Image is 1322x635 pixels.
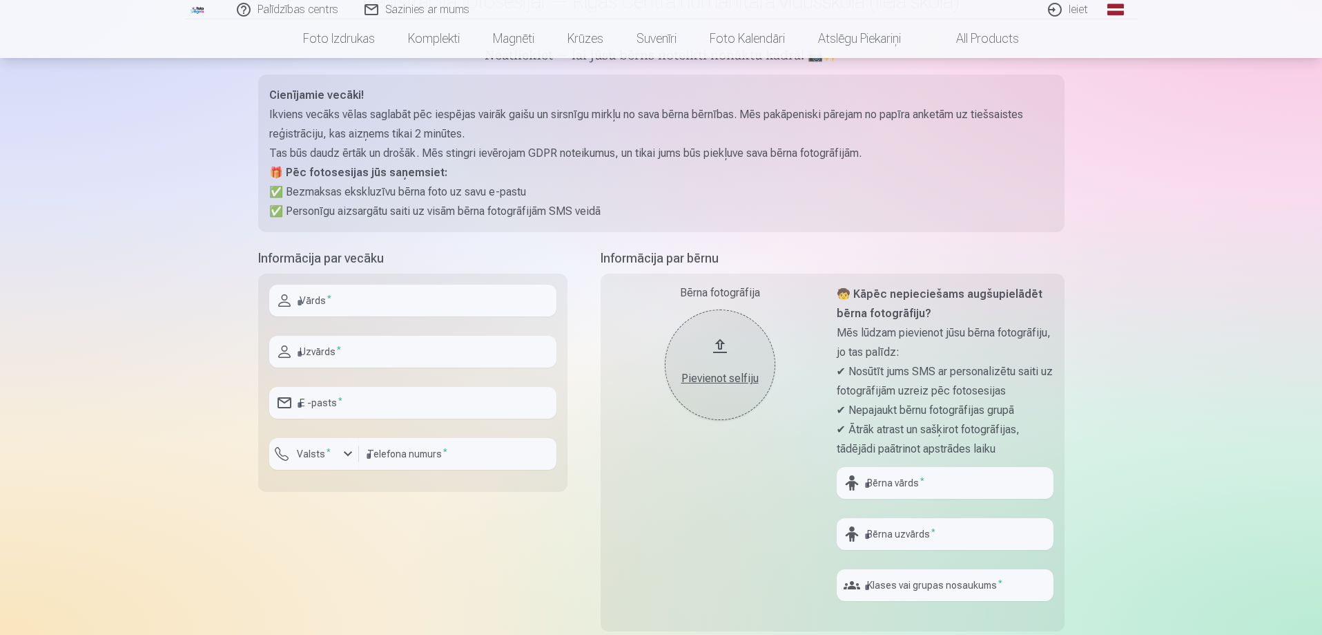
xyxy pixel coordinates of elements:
[837,287,1042,320] strong: 🧒 Kāpēc nepieciešams augšupielādēt bērna fotogrāfiju?
[269,166,447,179] strong: 🎁 Pēc fotosesijas jūs saņemsiet:
[269,438,359,470] button: Valsts*
[391,19,476,58] a: Komplekti
[269,202,1053,221] p: ✅ Personīgu aizsargātu saiti uz visām bērna fotogrāfijām SMS veidā
[693,19,801,58] a: Foto kalendāri
[837,420,1053,459] p: ✔ Ātrāk atrast un sašķirot fotogrāfijas, tādējādi paātrinot apstrādes laiku
[269,88,364,102] strong: Cienījamie vecāki!
[269,144,1053,163] p: Tas būs daudz ērtāk un drošāk. Mēs stingri ievērojam GDPR noteikumus, un tikai jums būs piekļuve ...
[291,447,336,461] label: Valsts
[679,370,761,387] div: Pievienot selfiju
[837,323,1053,362] p: Mēs lūdzam pievienot jūsu bērna fotogrāfiju, jo tas palīdz:
[476,19,551,58] a: Magnēti
[665,310,775,420] button: Pievienot selfiju
[620,19,693,58] a: Suvenīri
[917,19,1036,58] a: All products
[837,401,1053,420] p: ✔ Nepajaukt bērnu fotogrāfijas grupā
[258,249,567,268] h5: Informācija par vecāku
[286,19,391,58] a: Foto izdrukas
[191,6,206,14] img: /fa1
[269,182,1053,202] p: ✅ Bezmaksas ekskluzīvu bērna foto uz savu e-pastu
[551,19,620,58] a: Krūzes
[837,362,1053,401] p: ✔ Nosūtīt jums SMS ar personalizētu saiti uz fotogrāfijām uzreiz pēc fotosesijas
[612,285,828,301] div: Bērna fotogrāfija
[801,19,917,58] a: Atslēgu piekariņi
[601,249,1065,268] h5: Informācija par bērnu
[269,105,1053,144] p: Ikviens vecāks vēlas saglabāt pēc iespējas vairāk gaišu un sirsnīgu mirkļu no sava bērna bērnības...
